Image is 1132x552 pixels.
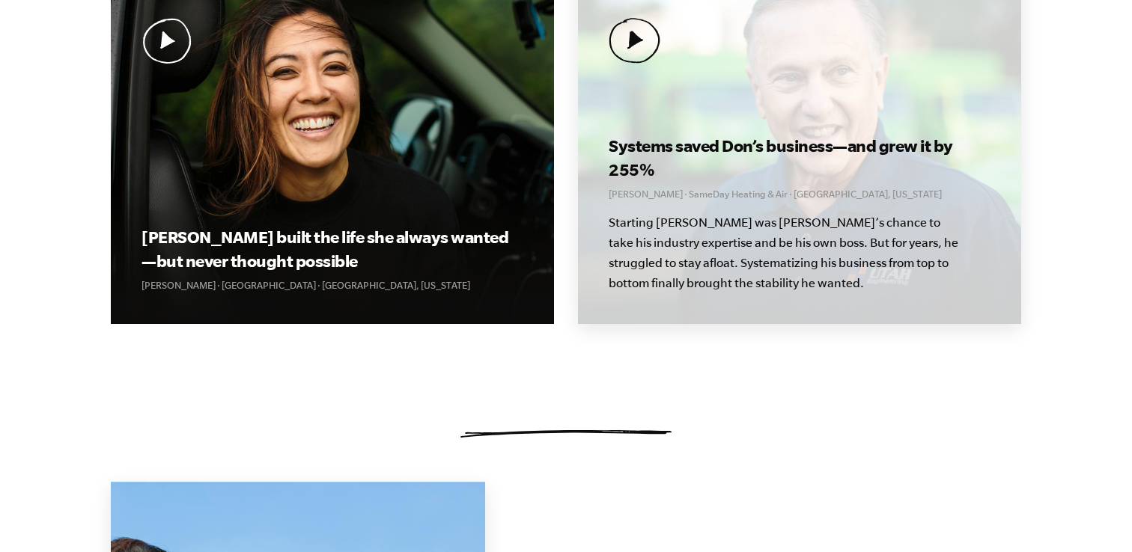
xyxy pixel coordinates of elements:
h3: [PERSON_NAME] built the life she always wanted—but never thought possible [141,225,523,273]
img: Play Video [609,18,660,64]
iframe: Chat Widget [1057,480,1132,552]
p: [PERSON_NAME] · SameDay Heating & Air · [GEOGRAPHIC_DATA], [US_STATE] [609,186,990,202]
p: Starting [PERSON_NAME] was [PERSON_NAME]’s chance to take his industry expertise and be his own b... [609,212,961,293]
p: [PERSON_NAME] · [GEOGRAPHIC_DATA] · [GEOGRAPHIC_DATA], [US_STATE] [141,277,523,293]
img: Play Video [141,18,193,64]
h3: Systems saved Don’s business—and grew it by 255% [609,134,990,182]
